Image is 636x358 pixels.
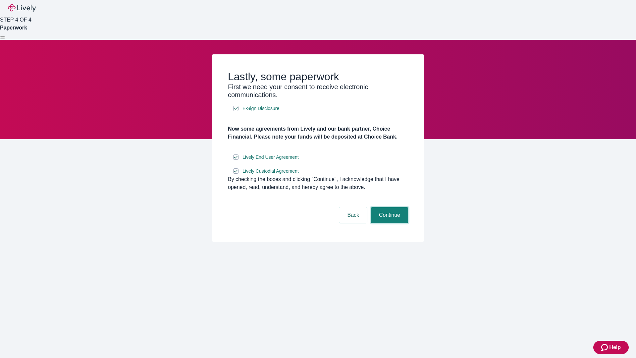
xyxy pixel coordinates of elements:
button: Back [339,207,367,223]
h3: First we need your consent to receive electronic communications. [228,83,408,99]
span: Lively End User Agreement [242,154,299,161]
div: By checking the boxes and clicking “Continue", I acknowledge that I have opened, read, understand... [228,175,408,191]
a: e-sign disclosure document [241,153,300,161]
svg: Zendesk support icon [601,343,609,351]
span: Lively Custodial Agreement [242,168,299,175]
a: e-sign disclosure document [241,104,281,113]
img: Lively [8,4,36,12]
span: Help [609,343,621,351]
a: e-sign disclosure document [241,167,300,175]
button: Continue [371,207,408,223]
h4: Now some agreements from Lively and our bank partner, Choice Financial. Please note your funds wi... [228,125,408,141]
h2: Lastly, some paperwork [228,70,408,83]
button: Zendesk support iconHelp [593,341,629,354]
span: E-Sign Disclosure [242,105,279,112]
